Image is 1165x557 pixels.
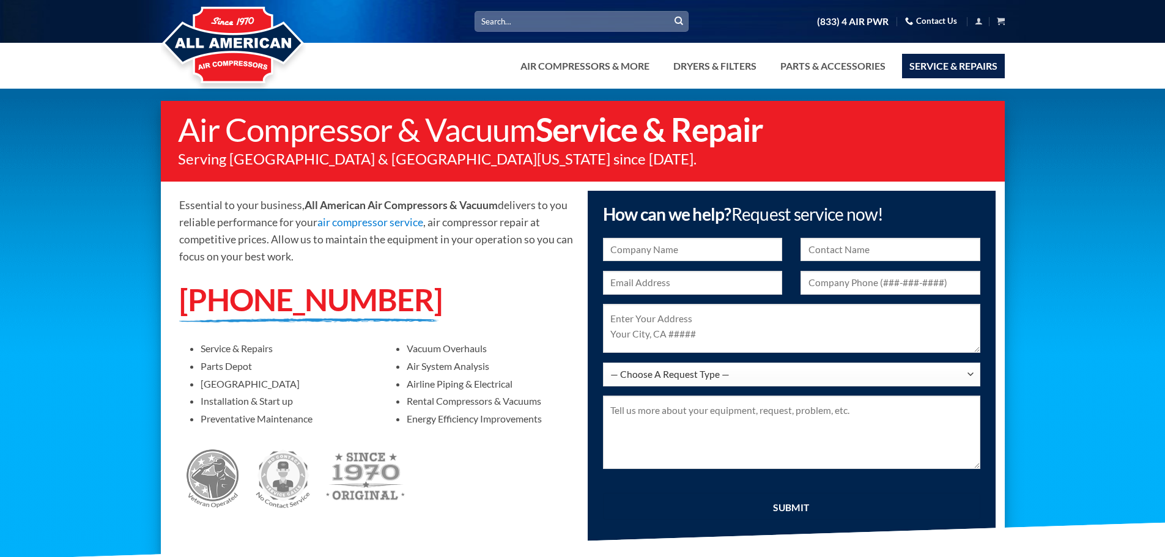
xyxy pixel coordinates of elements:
input: Company Phone (###-###-####) [801,271,980,295]
p: [GEOGRAPHIC_DATA] [201,378,367,389]
input: Contact Name [801,238,980,262]
p: Installation & Start up [201,395,367,407]
p: Air System Analysis [407,360,573,372]
a: Parts & Accessories [773,54,893,78]
strong: All American Air Compressors & Vacuum [305,199,498,212]
p: Parts Depot [201,360,367,372]
input: Search… [475,11,689,31]
span: How can we help? [603,204,884,224]
a: View cart [997,13,1005,29]
p: Serving [GEOGRAPHIC_DATA] & [GEOGRAPHIC_DATA][US_STATE] since [DATE]. [178,152,993,166]
input: Company Name [603,238,783,262]
a: Dryers & Filters [666,54,764,78]
p: Energy Efficiency Improvements [407,413,573,424]
a: (833) 4 AIR PWR [817,11,889,32]
input: Email Address [603,271,783,295]
a: [PHONE_NUMBER] [179,281,442,318]
span: Essential to your business, delivers to you reliable performance for your , air compressor repair... [179,199,573,263]
p: Vacuum Overhauls [407,342,573,354]
a: Service & Repairs [902,54,1005,78]
a: Air Compressors & More [513,54,657,78]
strong: Service & Repair [536,110,763,149]
p: Rental Compressors & Vacuums [407,395,573,407]
a: Contact Us [905,12,957,31]
input: Submit [603,493,980,520]
p: Airline Piping & Electrical [407,378,573,389]
a: Login [975,13,983,29]
h1: Air Compressor & Vacuum [178,113,993,146]
p: Preventative Maintenance [201,413,367,424]
span: Request service now! [731,204,884,224]
button: Submit [670,12,688,31]
a: air compressor service [317,216,423,229]
p: Service & Repairs [201,342,367,354]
